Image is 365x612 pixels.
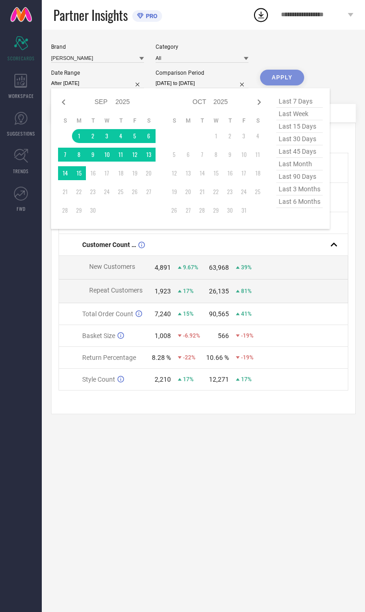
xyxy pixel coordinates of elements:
td: Tue Oct 07 2025 [195,148,209,162]
td: Thu Sep 25 2025 [114,185,128,199]
span: Customer Count (New vs Repeat) [82,241,136,248]
td: Thu Oct 09 2025 [223,148,237,162]
span: -19% [241,332,254,339]
span: TRENDS [13,168,29,175]
div: Next month [254,97,265,108]
td: Mon Oct 27 2025 [181,203,195,217]
div: 26,135 [209,287,229,295]
td: Wed Sep 03 2025 [100,129,114,143]
td: Tue Sep 16 2025 [86,166,100,180]
div: 10.66 % [206,354,229,361]
span: 39% [241,264,252,271]
span: 17% [183,288,194,294]
span: last 3 months [276,183,323,195]
td: Sun Oct 26 2025 [167,203,181,217]
span: 9.67% [183,264,198,271]
span: last month [276,158,323,170]
div: Open download list [253,7,269,23]
td: Wed Oct 22 2025 [209,185,223,199]
td: Sat Sep 06 2025 [142,129,156,143]
input: Select comparison period [156,78,248,88]
td: Sat Oct 18 2025 [251,166,265,180]
td: Tue Sep 09 2025 [86,148,100,162]
td: Wed Sep 17 2025 [100,166,114,180]
span: SCORECARDS [7,55,35,62]
td: Thu Oct 23 2025 [223,185,237,199]
td: Mon Oct 06 2025 [181,148,195,162]
td: Sat Oct 11 2025 [251,148,265,162]
td: Fri Sep 12 2025 [128,148,142,162]
td: Thu Oct 30 2025 [223,203,237,217]
th: Thursday [114,117,128,124]
span: Return Percentage [82,354,136,361]
input: Select date range [51,78,144,88]
span: last 90 days [276,170,323,183]
div: 63,968 [209,264,229,271]
th: Monday [181,117,195,124]
td: Wed Sep 24 2025 [100,185,114,199]
span: last week [276,108,323,120]
td: Mon Sep 15 2025 [72,166,86,180]
div: 566 [218,332,229,339]
td: Fri Sep 19 2025 [128,166,142,180]
div: 1,008 [155,332,171,339]
td: Sun Sep 28 2025 [58,203,72,217]
td: Sun Sep 07 2025 [58,148,72,162]
td: Thu Sep 04 2025 [114,129,128,143]
span: last 45 days [276,145,323,158]
th: Sunday [167,117,181,124]
span: Basket Size [82,332,115,339]
td: Fri Oct 31 2025 [237,203,251,217]
span: FWD [17,205,26,212]
td: Wed Oct 01 2025 [209,129,223,143]
td: Sat Oct 25 2025 [251,185,265,199]
span: Partner Insights [53,6,128,25]
span: last 15 days [276,120,323,133]
td: Mon Sep 29 2025 [72,203,86,217]
th: Friday [237,117,251,124]
td: Wed Oct 29 2025 [209,203,223,217]
div: 90,565 [209,310,229,318]
span: -6.92% [183,332,200,339]
span: New Customers [89,263,135,270]
td: Tue Sep 02 2025 [86,129,100,143]
th: Tuesday [195,117,209,124]
td: Wed Oct 08 2025 [209,148,223,162]
td: Tue Sep 30 2025 [86,203,100,217]
div: 1,923 [155,287,171,295]
td: Tue Oct 21 2025 [195,185,209,199]
th: Tuesday [86,117,100,124]
td: Thu Sep 11 2025 [114,148,128,162]
span: last 6 months [276,195,323,208]
td: Mon Sep 22 2025 [72,185,86,199]
div: Category [156,44,248,50]
span: 81% [241,288,252,294]
th: Saturday [251,117,265,124]
th: Thursday [223,117,237,124]
div: Brand [51,44,144,50]
td: Mon Sep 01 2025 [72,129,86,143]
div: 4,891 [155,264,171,271]
td: Fri Oct 10 2025 [237,148,251,162]
td: Sat Oct 04 2025 [251,129,265,143]
td: Fri Sep 05 2025 [128,129,142,143]
span: -19% [241,354,254,361]
div: Date Range [51,70,144,76]
span: Repeat Customers [89,286,143,294]
td: Thu Oct 02 2025 [223,129,237,143]
div: 12,271 [209,376,229,383]
td: Fri Oct 24 2025 [237,185,251,199]
td: Sat Sep 27 2025 [142,185,156,199]
td: Tue Oct 14 2025 [195,166,209,180]
span: -22% [183,354,196,361]
td: Fri Oct 17 2025 [237,166,251,180]
span: last 30 days [276,133,323,145]
th: Sunday [58,117,72,124]
span: 17% [183,376,194,383]
th: Friday [128,117,142,124]
td: Fri Oct 03 2025 [237,129,251,143]
td: Tue Oct 28 2025 [195,203,209,217]
span: WORKSPACE [8,92,34,99]
span: 15% [183,311,194,317]
span: SUGGESTIONS [7,130,35,137]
